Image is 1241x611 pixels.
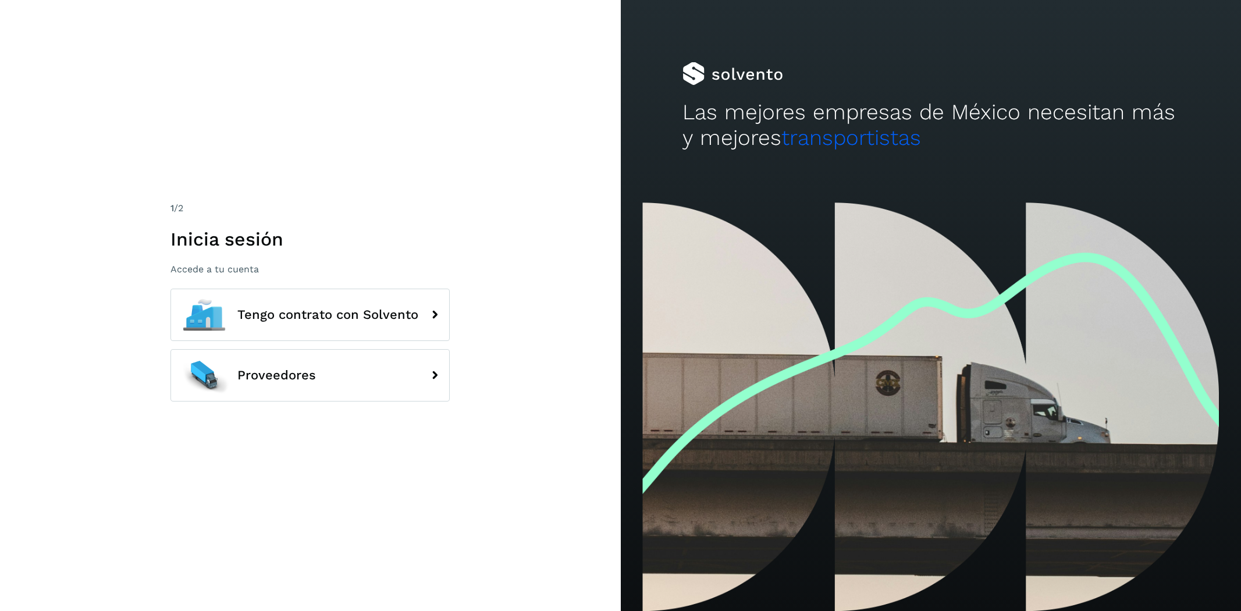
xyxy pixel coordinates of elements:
[781,125,921,150] span: transportistas
[682,100,1179,151] h2: Las mejores empresas de México necesitan más y mejores
[237,308,418,322] span: Tengo contrato con Solvento
[170,289,450,341] button: Tengo contrato con Solvento
[237,368,316,382] span: Proveedores
[170,264,450,275] p: Accede a tu cuenta
[170,349,450,402] button: Proveedores
[170,228,450,250] h1: Inicia sesión
[170,203,174,214] span: 1
[170,201,450,215] div: /2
